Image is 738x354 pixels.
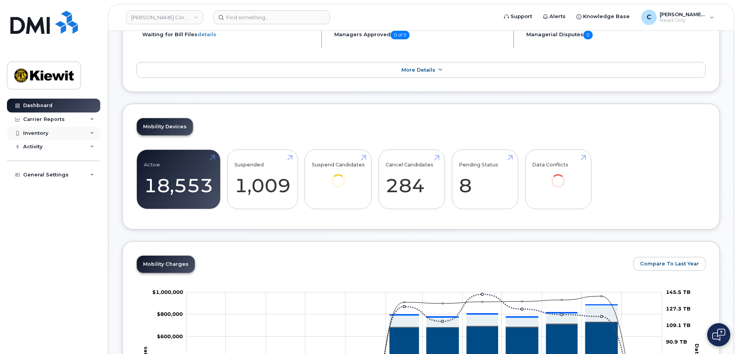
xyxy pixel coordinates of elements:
g: $0 [157,311,183,317]
li: Waiting for Bill Files [142,31,315,38]
span: Read Only [660,17,706,23]
g: $0 [152,289,183,295]
a: Kiewit Corporation [126,10,203,24]
span: 0 of 0 [391,31,409,39]
span: [PERSON_NAME].[PERSON_NAME] [660,11,706,17]
g: $0 [157,333,183,339]
span: Support [511,13,532,20]
span: C [647,13,651,22]
h5: Managerial Disputes [526,31,706,39]
h5: Managers Approved [334,31,507,39]
a: Data Conflicts [532,154,584,198]
a: Support [499,9,537,24]
a: Cancel Candidates 284 [386,154,438,205]
a: Mobility Devices [137,118,193,135]
a: Pending Status 8 [459,154,511,205]
a: Active 18,553 [144,154,213,205]
span: Knowledge Base [583,13,630,20]
a: Suspended 1,009 [234,154,291,205]
a: Mobility Charges [137,256,195,273]
span: More Details [401,67,435,73]
input: Find something... [213,10,330,24]
button: Compare To Last Year [634,257,706,271]
div: Carson.Cowan [636,10,719,25]
tspan: 145.5 TB [666,289,691,295]
tspan: 109.1 TB [666,322,691,328]
img: Open chat [712,329,725,341]
tspan: $800,000 [157,311,183,317]
span: Alerts [549,13,566,20]
tspan: $600,000 [157,333,183,339]
span: 0 [583,31,593,39]
a: Alerts [537,9,571,24]
span: Compare To Last Year [640,260,699,267]
tspan: $1,000,000 [152,289,183,295]
a: Knowledge Base [571,9,635,24]
tspan: 90.9 TB [666,339,687,345]
a: details [197,31,216,37]
a: Suspend Candidates [312,154,365,198]
tspan: 127.3 TB [666,305,691,312]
